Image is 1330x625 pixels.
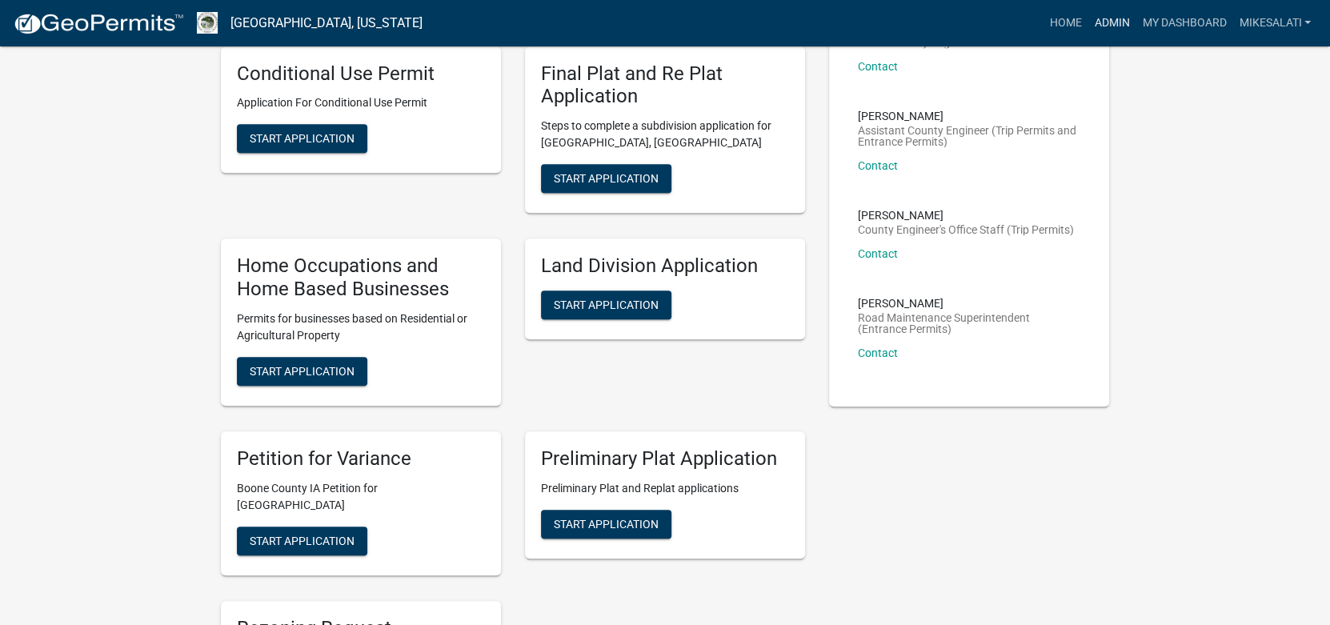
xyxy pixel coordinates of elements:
a: MikeSalati [1232,8,1317,38]
button: Start Application [541,164,671,193]
p: Permits for businesses based on Residential or Agricultural Property [237,310,485,344]
h5: Preliminary Plat Application [541,447,789,471]
p: Road Maintenance Superintendent (Entrance Permits) [858,312,1080,335]
p: Steps to complete a subdivision application for [GEOGRAPHIC_DATA], [GEOGRAPHIC_DATA] [541,118,789,151]
span: Start Application [554,517,659,530]
a: [GEOGRAPHIC_DATA], [US_STATE] [230,10,423,37]
a: Contact [858,247,898,260]
span: Start Application [250,534,355,547]
button: Start Application [541,290,671,319]
p: Boone County IA Petition for [GEOGRAPHIC_DATA] [237,480,485,514]
p: [PERSON_NAME] [858,210,1074,221]
a: Contact [858,159,898,172]
img: Boone County, Iowa [197,12,218,34]
h5: Land Division Application [541,254,789,278]
a: My Dashboard [1136,8,1232,38]
p: [PERSON_NAME] [858,110,1080,122]
button: Start Application [541,510,671,539]
span: Start Application [554,172,659,185]
p: [PERSON_NAME] [858,298,1080,309]
span: Start Application [250,132,355,145]
span: Start Application [250,364,355,377]
h5: Petition for Variance [237,447,485,471]
a: Admin [1088,8,1136,38]
a: Home [1043,8,1088,38]
p: County Engineer's Office Staff (Trip Permits) [858,224,1074,235]
button: Start Application [237,124,367,153]
h5: Home Occupations and Home Based Businesses [237,254,485,301]
a: Contact [858,60,898,73]
h5: Conditional Use Permit [237,62,485,86]
a: Contact [858,347,898,359]
p: Application For Conditional Use Permit [237,94,485,111]
button: Start Application [237,527,367,555]
h5: Final Plat and Re Plat Application [541,62,789,109]
button: Start Application [237,357,367,386]
p: Assistant County Engineer (Trip Permits and Entrance Permits) [858,125,1080,147]
p: Preliminary Plat and Replat applications [541,480,789,497]
span: Start Application [554,298,659,311]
